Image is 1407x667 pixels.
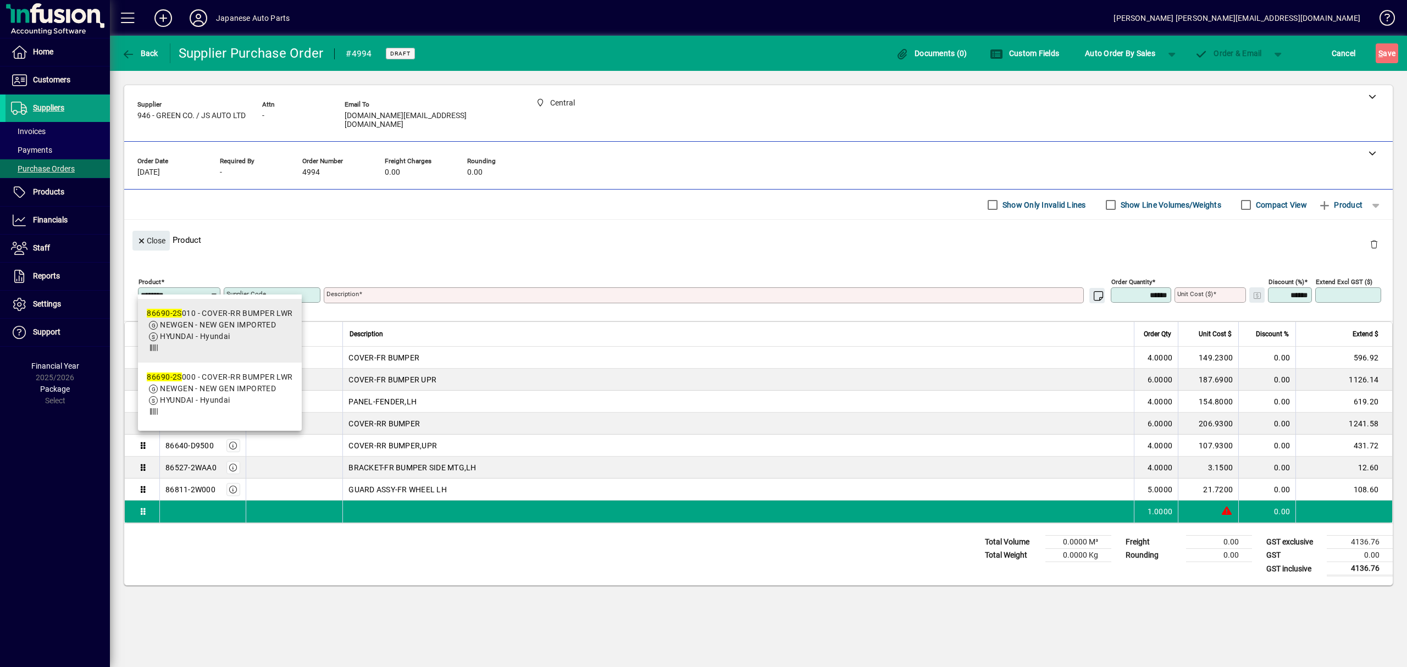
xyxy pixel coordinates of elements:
button: Documents (0) [893,43,970,63]
td: 0.00 [1238,457,1295,479]
span: COVER-FR BUMPER UPR [348,374,436,385]
td: 206.9300 [1178,413,1238,435]
mat-option: 86690-2S000 - COVER-RR BUMPER LWR [138,363,301,426]
td: 4.0000 [1134,391,1178,413]
em: 86690-2S [147,373,182,381]
span: Home [33,47,53,56]
td: 1.0000 [1134,501,1178,523]
td: Total Volume [979,536,1045,549]
div: 86811-2W000 [165,484,215,495]
span: HYUNDAI - Hyundai [160,332,230,341]
span: [DATE] [137,168,160,177]
span: 0.00 [385,168,400,177]
mat-label: Supplier Code [226,290,266,298]
div: #4994 [346,45,372,63]
a: Invoices [5,122,110,141]
span: Support [33,327,60,336]
td: 0.00 [1186,536,1252,549]
a: Customers [5,66,110,94]
td: 6.0000 [1134,413,1178,435]
app-page-header-button: Back [110,43,170,63]
span: Invoices [11,127,46,136]
span: 946 - GREEN CO. / JS AUTO LTD [137,112,246,120]
span: Auto Order By Sales [1085,45,1155,62]
td: 12.60 [1295,457,1392,479]
span: Financials [33,215,68,224]
span: Description [350,328,383,340]
td: 21.7200 [1178,479,1238,501]
td: 4136.76 [1327,536,1393,549]
td: 0.00 [1238,391,1295,413]
span: Suppliers [33,103,64,112]
span: Settings [33,299,61,308]
td: Freight [1120,536,1186,549]
span: Unit Cost $ [1199,328,1232,340]
button: Add [146,8,181,28]
td: 0.00 [1238,435,1295,457]
span: - [262,112,264,120]
td: 4.0000 [1134,435,1178,457]
td: 0.0000 M³ [1045,536,1111,549]
td: 5.0000 [1134,479,1178,501]
td: 4136.76 [1327,562,1393,576]
div: [PERSON_NAME] [PERSON_NAME][EMAIL_ADDRESS][DOMAIN_NAME] [1114,9,1360,27]
td: 0.00 [1327,549,1393,562]
a: Settings [5,291,110,318]
a: Financials [5,207,110,234]
span: Order Qty [1144,328,1171,340]
span: BRACKET-FR BUMPER SIDE MTG,LH [348,462,476,473]
a: Purchase Orders [5,159,110,178]
td: 0.00 [1238,479,1295,501]
td: 0.00 [1238,347,1295,369]
span: COVER-RR BUMPER [348,418,420,429]
td: GST exclusive [1261,536,1327,549]
button: Custom Fields [987,43,1062,63]
a: Staff [5,235,110,262]
button: Cancel [1329,43,1359,63]
button: Close [132,231,170,251]
a: Payments [5,141,110,159]
span: NEWGEN - NEW GEN IMPORTED [160,384,276,393]
span: 0.00 [467,168,483,177]
label: Compact View [1254,199,1307,210]
span: Purchase Orders [11,164,75,173]
span: Staff [33,243,50,252]
td: 1126.14 [1295,369,1392,391]
span: COVER-FR BUMPER [348,352,419,363]
td: 1241.58 [1295,413,1392,435]
em: 86690-2S [147,309,182,318]
label: Show Only Invalid Lines [1000,199,1086,210]
button: Save [1376,43,1398,63]
td: 0.00 [1238,369,1295,391]
mat-option: 86690-2S010 - COVER-RR BUMPER LWR [138,299,301,363]
span: - [220,168,222,177]
td: 0.00 [1238,413,1295,435]
a: Home [5,38,110,66]
td: 3.1500 [1178,457,1238,479]
td: 149.2300 [1178,347,1238,369]
span: Draft [390,50,411,57]
span: Reports [33,271,60,280]
td: GST inclusive [1261,562,1327,576]
span: PANEL-FENDER,LH [348,396,417,407]
div: 010 - COVER-RR BUMPER LWR [147,308,292,319]
td: 4.0000 [1134,347,1178,369]
span: NEWGEN - NEW GEN IMPORTED [160,320,276,329]
a: Support [5,319,110,346]
span: Customers [33,75,70,84]
td: 187.6900 [1178,369,1238,391]
div: 86640-D9500 [165,440,214,451]
span: ave [1378,45,1395,62]
span: [DOMAIN_NAME][EMAIL_ADDRESS][DOMAIN_NAME] [345,112,509,129]
mat-label: Discount (%) [1268,278,1304,286]
div: Product [124,220,1393,260]
td: Rounding [1120,549,1186,562]
span: Close [137,232,165,250]
app-page-header-button: Close [130,235,173,245]
mat-label: Description [326,290,359,298]
span: Extend $ [1353,328,1378,340]
span: S [1378,49,1383,58]
span: Discount % [1256,328,1289,340]
td: 107.9300 [1178,435,1238,457]
td: GST [1261,549,1327,562]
